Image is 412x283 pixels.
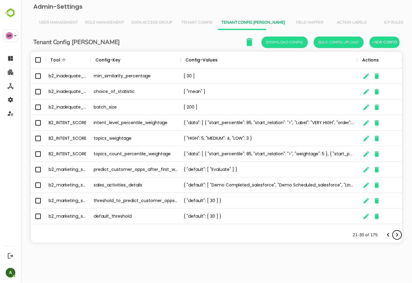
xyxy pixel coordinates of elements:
[160,84,336,100] div: [ "mean" ]
[74,52,99,68] div: Config-Key
[70,209,160,224] div: default_threshold
[6,252,14,260] button: Logout
[25,131,70,146] div: B2_INTENT_SCORE
[351,38,376,46] span: +New Config
[99,57,107,64] button: Sort
[25,146,70,162] div: B2_INTENT_SCORE
[197,57,204,64] button: Sort
[70,146,160,162] div: topics_count_percentile_weightage
[70,131,160,146] div: topics_weightage
[25,193,70,209] div: b2_marketing_sourced
[70,84,160,100] div: choice_of_statistic
[25,84,70,100] div: b2_inadequate_persona
[349,37,379,48] button: +New Config
[14,16,377,30] div: Vertical tabs example
[332,232,357,238] p: 21-30 of 175
[6,268,15,278] div: A
[341,52,358,68] div: Actions
[25,100,70,115] div: b2_inadequate_persona
[160,177,336,193] div: { "default": [ "Demo Completed_salesforce", "Demo Scheduled_salesforce", "Linkedin Invite Accepte...
[25,162,70,177] div: b2_marketing_sourced
[70,115,160,131] div: intent_level_percentile_weightage
[160,162,336,177] div: { "default": [ "Evaluate" ] }
[356,20,390,25] span: ICP Rules
[200,20,264,25] span: Tenant Config [PERSON_NAME]
[39,57,47,64] button: Sort
[160,68,336,84] div: [ 30 ]
[241,37,287,48] button: Download Config
[9,51,382,243] div: The User Data
[314,20,348,25] span: Action Labels
[70,193,160,209] div: threshold_to_predict_customer_opps_after_first_won
[25,68,70,84] div: b2_inadequate_persona
[70,100,160,115] div: batch_size
[29,52,39,68] div: Tool
[70,177,160,193] div: sales_activities_details
[18,20,57,25] span: User Management
[3,7,18,19] img: BambooboxLogoMark.f1c84d78b4c51b1a7b5f700c9845e183.svg
[160,131,336,146] div: { "HIGH": 5, "MEDIUM": 4, "LOW": 3 }
[160,209,336,224] div: { "default": [ 30 ] }
[372,231,381,240] button: Next page
[25,115,70,131] div: B2_INTENT_SCORE
[158,20,193,25] span: Tenant Config
[12,37,99,47] h6: Tenant Config [PERSON_NAME]
[110,20,151,25] span: Data Access Group
[70,162,160,177] div: predict_customer_opps_after_first_won
[272,20,306,25] span: Field Mapper
[160,146,336,162] div: { "data": [ { "start_percentile": 85, "start_relation": ">", "weightage": 5 }, { "start_percentil...
[160,193,336,209] div: { "default": [ 30 ] }
[64,20,103,25] span: Role Management
[25,209,70,224] div: b2_marketing_sourced
[160,115,336,131] div: { "data": [ { "start_percentile": 85, "start_relation": ">", "Label": "VERY HIGH", "order": 1 }, ...
[363,231,372,240] button: Previous page
[25,177,70,193] div: b2_marketing_sourced
[70,68,160,84] div: min_similarity_percentage
[6,32,13,39] div: OP
[293,37,343,48] button: Bulk Config Upload
[164,52,197,68] div: Config-Values
[160,100,336,115] div: [ 200 ]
